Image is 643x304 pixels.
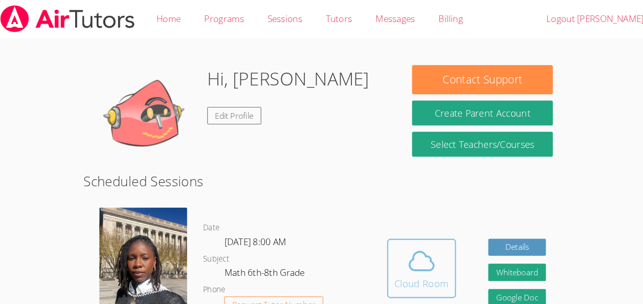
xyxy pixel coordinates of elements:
a: Details [481,231,538,248]
button: Whiteboard [481,255,538,272]
span: [DATE] 8:00 AM [226,228,286,240]
dd: Math 6th-8th Grade [226,256,306,274]
div: Cloud Room [391,267,443,281]
dt: Date [206,214,221,227]
img: airtutors_banner-c4298cdbf04f3fff15de1276eac7730deb9818008684d7c2e4769d2f7ddbe033.png [9,5,141,31]
button: Cloud Room [384,231,450,288]
h2: Scheduled Sessions [90,165,553,185]
span: Messages [372,12,411,24]
a: Edit Profile [210,103,262,120]
dt: Subject [206,244,231,257]
img: default.png [99,63,202,165]
button: Contact Support [408,63,543,91]
a: Google Doc [481,279,538,296]
a: Select Teachers/Courses [408,127,543,151]
h1: Hi, [PERSON_NAME] [210,63,366,89]
button: Create Parent Account [408,97,543,121]
dt: Phone [206,274,227,287]
span: Request Tutor Number [234,291,314,298]
button: Request Tutor Number [226,287,322,303]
